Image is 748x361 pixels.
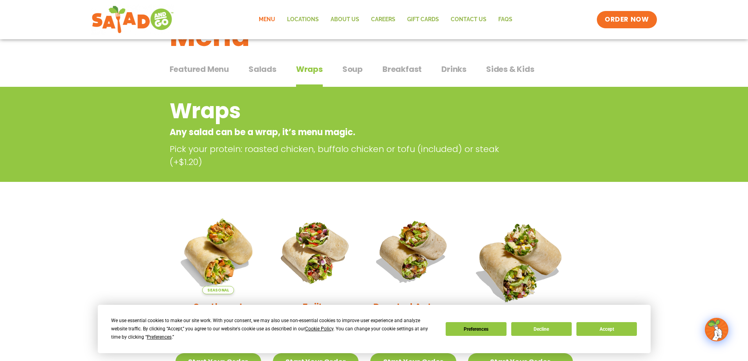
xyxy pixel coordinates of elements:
[98,305,651,353] div: Cookie Consent Prompt
[492,11,518,29] a: FAQs
[468,209,573,313] img: Product photo for BBQ Ranch Wrap
[446,322,506,336] button: Preferences
[706,319,728,341] img: wpChatIcon
[253,11,281,29] a: Menu
[176,300,261,328] h2: Southwest Harvest Wrap
[202,286,234,294] span: Seasonal
[170,63,229,75] span: Featured Menu
[176,209,261,294] img: Product photo for Southwest Harvest Wrap
[305,326,333,332] span: Cookie Policy
[511,322,572,336] button: Decline
[597,11,657,28] a: ORDER NOW
[170,126,516,139] p: Any salad can be a wrap, it’s menu magic.
[486,63,534,75] span: Sides & Kids
[249,63,276,75] span: Salads
[147,334,172,340] span: Preferences
[365,11,401,29] a: Careers
[302,300,329,314] h2: Fajita
[273,209,358,294] img: Product photo for Fajita Wrap
[605,15,649,24] span: ORDER NOW
[445,11,492,29] a: Contact Us
[373,300,454,314] h2: Roasted Autumn
[170,95,516,127] h2: Wraps
[281,11,325,29] a: Locations
[370,209,456,294] img: Product photo for Roasted Autumn Wrap
[576,322,637,336] button: Accept
[170,60,579,87] div: Tabbed content
[441,63,466,75] span: Drinks
[170,143,519,169] p: Pick your protein: roasted chicken, buffalo chicken or tofu (included) or steak (+$1.20)
[382,63,422,75] span: Breakfast
[342,63,363,75] span: Soup
[91,4,174,35] img: new-SAG-logo-768×292
[296,63,323,75] span: Wraps
[253,11,518,29] nav: Menu
[401,11,445,29] a: GIFT CARDS
[325,11,365,29] a: About Us
[111,317,436,341] div: We use essential cookies to make our site work. With your consent, we may also use non-essential ...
